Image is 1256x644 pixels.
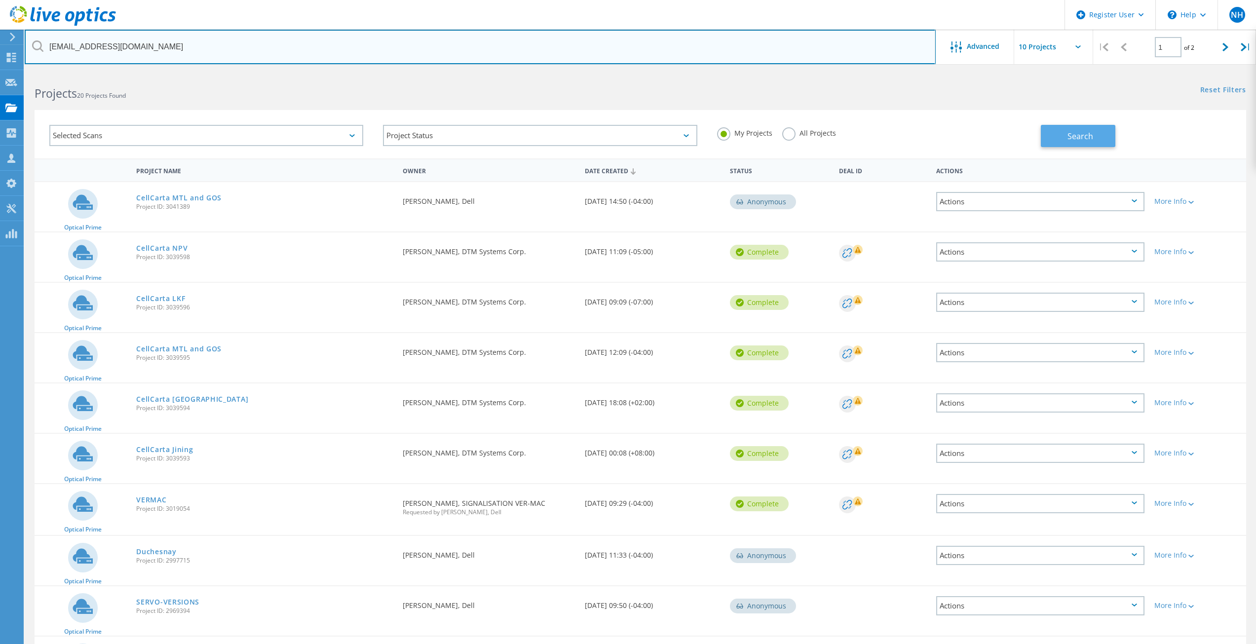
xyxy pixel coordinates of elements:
div: | [1236,30,1256,65]
div: [PERSON_NAME], DTM Systems Corp. [398,434,579,466]
span: Optical Prime [64,376,102,381]
span: of 2 [1184,43,1194,52]
span: Search [1067,131,1093,142]
div: Owner [398,161,579,179]
span: NH [1231,11,1243,19]
span: Optical Prime [64,325,102,331]
a: CellCarta Jining [136,446,193,453]
span: Project ID: 2969394 [136,608,393,614]
span: Optical Prime [64,275,102,281]
div: [PERSON_NAME], Dell [398,586,579,619]
div: [DATE] 12:09 (-04:00) [580,333,725,366]
span: Project ID: 2997715 [136,558,393,564]
span: Requested by [PERSON_NAME], Dell [403,509,574,515]
div: [PERSON_NAME], DTM Systems Corp. [398,333,579,366]
div: [DATE] 09:09 (-07:00) [580,283,725,315]
div: More Info [1154,399,1241,406]
a: VERMAC [136,496,166,503]
button: Search [1041,125,1115,147]
a: SERVO-VERSIONS [136,599,199,606]
div: [PERSON_NAME], Dell [398,536,579,568]
span: Optical Prime [64,225,102,230]
span: Optical Prime [64,629,102,635]
span: Project ID: 3039598 [136,254,393,260]
div: [PERSON_NAME], Dell [398,182,579,215]
a: CellCarta [GEOGRAPHIC_DATA] [136,396,248,403]
div: [DATE] 18:08 (+02:00) [580,383,725,416]
a: Duchesnay [136,548,176,555]
span: Advanced [967,43,999,50]
div: [PERSON_NAME], DTM Systems Corp. [398,283,579,315]
div: [DATE] 09:29 (-04:00) [580,484,725,517]
div: Complete [730,295,789,310]
div: Project Status [383,125,697,146]
div: Selected Scans [49,125,363,146]
a: Live Optics Dashboard [10,21,116,28]
div: Deal Id [834,161,931,179]
span: Optical Prime [64,476,102,482]
div: [PERSON_NAME], DTM Systems Corp. [398,383,579,416]
div: Actions [936,393,1144,413]
div: More Info [1154,602,1241,609]
div: Actions [936,242,1144,262]
div: More Info [1154,349,1241,356]
div: Complete [730,446,789,461]
div: Actions [936,343,1144,362]
a: Reset Filters [1200,86,1246,95]
div: [DATE] 14:50 (-04:00) [580,182,725,215]
div: | [1093,30,1113,65]
div: Complete [730,245,789,260]
div: Actions [936,192,1144,211]
a: CellCarta MTL and GOS [136,194,222,201]
div: Actions [936,293,1144,312]
label: All Projects [782,127,836,137]
span: Project ID: 3039593 [136,455,393,461]
span: Project ID: 3041389 [136,204,393,210]
div: More Info [1154,299,1241,305]
div: Actions [931,161,1149,179]
div: Status [725,161,834,179]
div: More Info [1154,450,1241,456]
div: [PERSON_NAME], SIGNALISATION VER-MAC [398,484,579,525]
a: CellCarta LKF [136,295,185,302]
div: [DATE] 09:50 (-04:00) [580,586,725,619]
input: Search projects by name, owner, ID, company, etc [25,30,936,64]
div: Actions [936,444,1144,463]
div: More Info [1154,198,1241,205]
span: Optical Prime [64,527,102,532]
div: Anonymous [730,599,796,613]
div: More Info [1154,500,1241,507]
div: [DATE] 11:33 (-04:00) [580,536,725,568]
a: CellCarta NPV [136,245,188,252]
span: Optical Prime [64,426,102,432]
a: CellCarta MTL and GOS [136,345,222,352]
div: Complete [730,496,789,511]
div: [PERSON_NAME], DTM Systems Corp. [398,232,579,265]
div: Complete [730,396,789,411]
div: Complete [730,345,789,360]
span: Project ID: 3039596 [136,304,393,310]
span: 20 Projects Found [77,91,126,100]
span: Project ID: 3039594 [136,405,393,411]
span: Project ID: 3019054 [136,506,393,512]
div: [DATE] 00:08 (+08:00) [580,434,725,466]
div: More Info [1154,248,1241,255]
div: Anonymous [730,548,796,563]
span: Project ID: 3039595 [136,355,393,361]
span: Optical Prime [64,578,102,584]
svg: \n [1168,10,1177,19]
div: Actions [936,494,1144,513]
div: Anonymous [730,194,796,209]
div: Project Name [131,161,398,179]
div: Actions [936,546,1144,565]
b: Projects [35,85,77,101]
div: More Info [1154,552,1241,559]
div: Actions [936,596,1144,615]
div: [DATE] 11:09 (-05:00) [580,232,725,265]
label: My Projects [717,127,772,137]
div: Date Created [580,161,725,180]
